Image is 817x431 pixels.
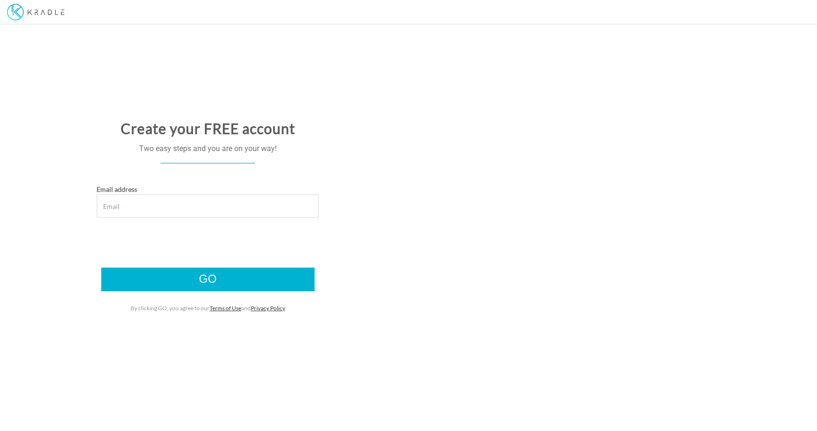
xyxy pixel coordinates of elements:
img: Kradle [7,4,64,20]
input: Go [101,268,315,291]
p: Two easy steps and you are on your way! [7,144,409,154]
label: By clicking GO, you agree to our and [131,304,285,312]
a: Terms of Use [210,305,241,312]
a: Privacy Policy [251,305,285,312]
h2: Create your FREE account [7,121,409,136]
label: Email address [97,185,137,194]
input: Email [97,194,319,218]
